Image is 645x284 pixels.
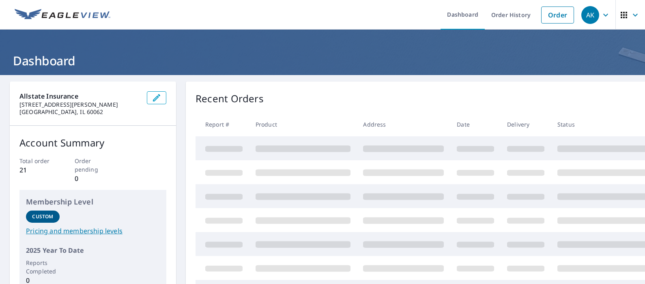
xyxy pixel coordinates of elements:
[26,245,160,255] p: 2025 Year To Date
[19,136,166,150] p: Account Summary
[32,213,53,220] p: Custom
[450,112,501,136] th: Date
[19,101,140,108] p: [STREET_ADDRESS][PERSON_NAME]
[501,112,551,136] th: Delivery
[19,165,56,175] p: 21
[75,174,112,183] p: 0
[581,6,599,24] div: AK
[357,112,450,136] th: Address
[196,91,264,106] p: Recent Orders
[75,157,112,174] p: Order pending
[19,91,140,101] p: Allstate Insurance
[196,112,249,136] th: Report #
[26,226,160,236] a: Pricing and membership levels
[19,108,140,116] p: [GEOGRAPHIC_DATA], IL 60062
[10,52,635,69] h1: Dashboard
[541,6,574,24] a: Order
[15,9,110,21] img: EV Logo
[19,157,56,165] p: Total order
[249,112,357,136] th: Product
[26,196,160,207] p: Membership Level
[26,258,60,275] p: Reports Completed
